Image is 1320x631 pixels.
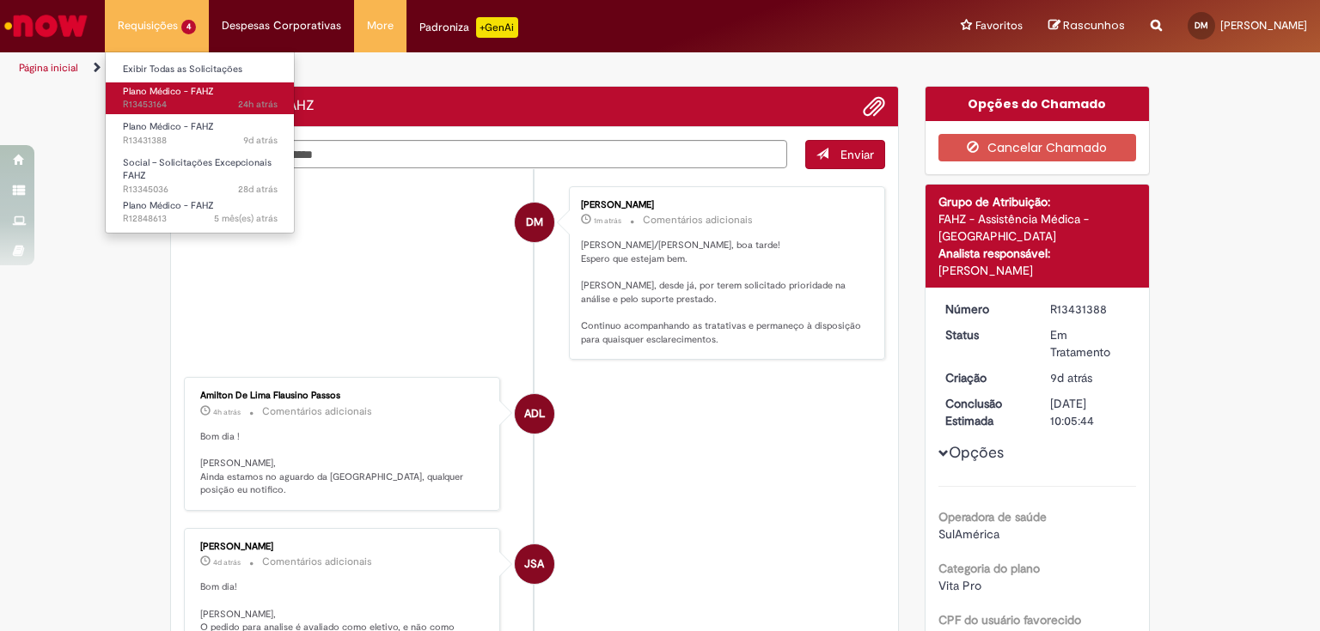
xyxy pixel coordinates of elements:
div: Analista responsável: [938,245,1137,262]
small: Comentários adicionais [262,404,372,419]
span: 4 [181,20,196,34]
span: Requisições [118,17,178,34]
span: Enviar [840,147,874,162]
div: [PERSON_NAME] [200,542,486,552]
span: 24h atrás [238,98,278,111]
span: Vita Pro [938,578,981,593]
a: Aberto R12848613 : Plano Médico - FAHZ [106,197,295,228]
span: Plano Médico - FAHZ [123,199,214,212]
span: R13431388 [123,134,278,148]
div: R13431388 [1050,300,1130,318]
dt: Criação [932,369,1038,386]
div: [PERSON_NAME] [938,262,1137,279]
a: Rascunhos [1048,18,1125,34]
p: Bom dia ! [PERSON_NAME], Ainda estamos no aguardo da [GEOGRAPHIC_DATA], qualquer posição eu notif... [200,430,486,498]
div: Grupo de Atribuição: [938,193,1137,210]
div: Josiane Souza Araujo [515,544,554,584]
span: Rascunhos [1063,17,1125,33]
div: Em Tratamento [1050,326,1130,361]
time: 20/08/2025 10:05:42 [243,134,278,147]
span: 9d atrás [1050,370,1092,385]
span: Favoritos [975,17,1023,34]
time: 28/08/2025 15:14:37 [594,215,621,226]
dt: Conclusão Estimada [932,395,1038,429]
span: 28d atrás [238,183,278,196]
time: 01/08/2025 11:12:18 [238,183,278,196]
div: Opções do Chamado [926,87,1150,121]
div: Amilton De Lima Flausino Passos [200,391,486,401]
a: Página inicial [19,61,78,75]
textarea: Digite sua mensagem aqui... [184,140,787,169]
time: 28/08/2025 10:49:02 [213,407,241,417]
span: Plano Médico - FAHZ [123,120,214,133]
dt: Número [932,300,1038,318]
b: Operadora de saúde [938,509,1047,525]
span: 5 mês(es) atrás [214,212,278,225]
time: 25/08/2025 12:37:36 [213,557,241,567]
dt: Status [932,326,1038,343]
div: Padroniza [419,17,518,38]
ul: Trilhas de página [13,52,867,84]
div: Amilton De Lima Flausino Passos [515,394,554,434]
a: Exibir Todas as Solicitações [106,60,295,79]
span: 4h atrás [213,407,241,417]
span: ADL [524,393,545,434]
span: DM [526,202,543,243]
div: 20/08/2025 10:05:39 [1050,369,1130,386]
span: 4d atrás [213,557,241,567]
p: [PERSON_NAME]/[PERSON_NAME], boa tarde! Espero que estejam bem. [PERSON_NAME], desde já, por tere... [581,239,867,347]
button: Cancelar Chamado [938,134,1137,161]
span: JSA [524,543,544,585]
span: R12848613 [123,212,278,226]
span: Plano Médico - FAHZ [123,85,214,98]
span: Social – Solicitações Excepcionais FAHZ [123,156,272,183]
time: 20/08/2025 10:05:39 [1050,370,1092,385]
span: R13345036 [123,183,278,197]
a: Aberto R13431388 : Plano Médico - FAHZ [106,118,295,149]
button: Enviar [805,140,885,169]
button: Adicionar anexos [863,95,885,118]
span: DM [1195,20,1208,31]
div: [PERSON_NAME] [581,200,867,210]
span: [PERSON_NAME] [1220,18,1307,33]
span: Despesas Corporativas [222,17,341,34]
b: Categoria do plano [938,561,1040,576]
b: CPF do usuário favorecido [938,612,1081,628]
img: ServiceNow [2,9,90,43]
div: Daniela Morais [515,203,554,242]
p: +GenAi [476,17,518,38]
ul: Requisições [105,52,295,234]
time: 27/08/2025 15:28:56 [238,98,278,111]
span: 1m atrás [594,215,621,226]
span: More [367,17,394,34]
a: Aberto R13345036 : Social – Solicitações Excepcionais FAHZ [106,154,295,191]
span: 9d atrás [243,134,278,147]
a: Aberto R13453164 : Plano Médico - FAHZ [106,82,295,114]
time: 25/03/2025 12:50:16 [214,212,278,225]
span: R13453164 [123,98,278,112]
div: [DATE] 10:05:44 [1050,395,1130,429]
span: SulAmérica [938,526,999,542]
small: Comentários adicionais [643,213,753,228]
small: Comentários adicionais [262,555,372,569]
div: FAHZ - Assistência Médica - [GEOGRAPHIC_DATA] [938,210,1137,245]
